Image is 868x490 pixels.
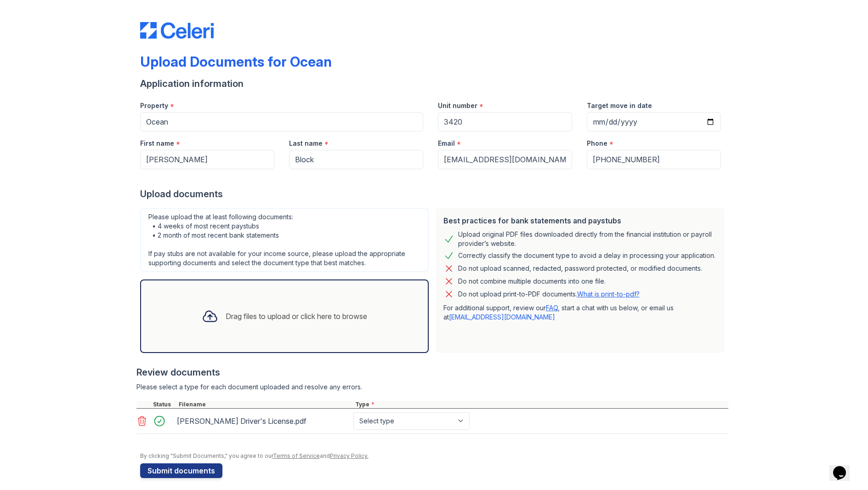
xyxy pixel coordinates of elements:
[140,208,429,272] div: Please upload the at least following documents: • 4 weeks of most recent paystubs • 2 month of mo...
[151,401,177,408] div: Status
[140,77,728,90] div: Application information
[587,139,607,148] label: Phone
[443,303,717,322] p: For additional support, review our , start a chat with us below, or email us at
[458,230,717,248] div: Upload original PDF files downloaded directly from the financial institution or payroll provider’...
[140,188,728,200] div: Upload documents
[438,101,477,110] label: Unit number
[353,401,728,408] div: Type
[458,263,702,274] div: Do not upload scanned, redacted, password protected, or modified documents.
[140,452,728,460] div: By clicking "Submit Documents," you agree to our and
[226,311,367,322] div: Drag files to upload or click here to browse
[449,313,555,321] a: [EMAIL_ADDRESS][DOMAIN_NAME]
[140,139,174,148] label: First name
[177,414,350,428] div: [PERSON_NAME] Driver's License.pdf
[546,304,558,312] a: FAQ
[577,290,640,298] a: What is print-to-pdf?
[136,366,728,379] div: Review documents
[438,139,455,148] label: Email
[273,452,320,459] a: Terms of Service
[443,215,717,226] div: Best practices for bank statements and paystubs
[140,463,222,478] button: Submit documents
[330,452,369,459] a: Privacy Policy.
[140,22,214,39] img: CE_Logo_Blue-a8612792a0a2168367f1c8372b55b34899dd931a85d93a1a3d3e32e68fde9ad4.png
[140,53,332,70] div: Upload Documents for Ocean
[140,101,168,110] label: Property
[289,139,323,148] label: Last name
[458,276,606,287] div: Do not combine multiple documents into one file.
[177,401,353,408] div: Filename
[829,453,859,481] iframe: chat widget
[136,382,728,392] div: Please select a type for each document uploaded and resolve any errors.
[587,101,652,110] label: Target move in date
[458,250,715,261] div: Correctly classify the document type to avoid a delay in processing your application.
[458,290,640,299] p: Do not upload print-to-PDF documents.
